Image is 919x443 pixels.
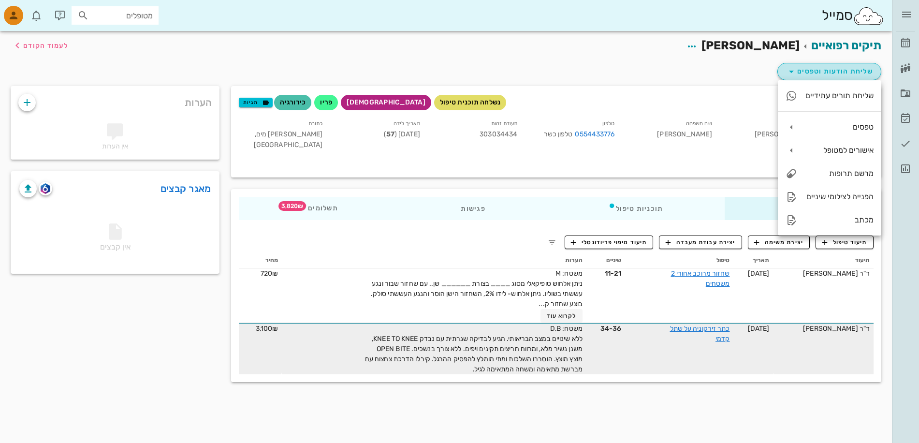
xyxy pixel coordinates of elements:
[282,253,586,268] th: הערות
[625,253,733,268] th: טיפול
[440,95,501,110] span: נשלחה תוכנית טיפול
[100,226,131,251] span: אין קבצים
[805,192,874,201] div: הפנייה לצילומי שיניים
[371,280,583,308] span: ניתן אלחוש טופיקאלי מסוג ____ בצורת ______ שן.. עם שחזור שבור ונגע עששתי בשוליו. ניתן אלחוש- לידו...
[399,197,547,220] div: פגישות
[786,66,873,77] span: שליחת הודעות וטפסים
[805,91,874,100] div: שליחת תורים עתידיים
[748,269,770,278] span: [DATE]
[243,98,268,107] span: תגיות
[748,236,810,249] button: יצירת משימה
[547,197,725,220] div: תוכניות טיפול
[280,95,306,110] span: כירורגיה
[811,39,881,52] a: תיקים רפואיים
[853,6,884,26] img: SmileCloud logo
[602,120,615,127] small: טלפון
[41,183,50,194] img: romexis logo
[386,130,394,138] strong: 57
[320,95,332,110] span: פריו
[255,130,323,138] span: [PERSON_NAME] מים
[586,253,625,268] th: שיניים
[575,129,614,140] a: 0554433776
[733,253,773,268] th: תאריך
[671,269,730,288] a: שחזור מרוכב אחורי 2 משטחים
[533,129,614,140] div: טלפון כשר
[39,182,52,195] button: romexis logo
[384,130,420,138] span: [DATE] ( )
[255,130,256,138] span: ,
[805,122,874,132] div: טפסים
[778,116,881,139] div: טפסים
[816,236,874,249] button: תיעוד טיפול
[590,268,621,279] span: 11-21
[29,8,34,14] span: תג
[480,130,517,138] span: 303034434
[365,335,583,373] span: ללא שינויים במצב הבריאותי. הגיע לבדיקה שגרתית עם נבדק KNEE TO KNEE, משנן נשיר מלא, ומרווח חריצים ...
[11,86,219,114] div: הערות
[778,139,881,162] div: אישורים למטופל
[254,141,323,149] span: [GEOGRAPHIC_DATA]
[805,215,874,224] div: מכתב
[300,205,338,212] span: תשלומים
[725,197,874,220] div: טיפולים
[23,42,68,50] span: לעמוד הקודם
[308,120,323,127] small: כתובת
[805,169,874,178] div: מרשם תרופות
[540,309,583,323] button: לקרוא עוד
[394,120,420,127] small: תאריך לידה
[822,238,867,247] span: תיעוד טיפול
[805,146,874,155] div: אישורים למטופל
[261,269,278,278] span: 720₪
[822,5,884,26] div: סמייל
[773,253,874,268] th: תיעוד
[748,325,770,333] span: [DATE]
[701,39,800,52] span: [PERSON_NAME]
[590,324,621,334] span: 34-36
[239,253,282,268] th: מחיר
[686,120,712,127] small: שם משפחה
[347,95,425,110] span: [DEMOGRAPHIC_DATA]
[102,142,129,150] span: אין הערות
[555,269,583,278] span: משטח: M
[571,238,647,247] span: תיעוד מיפוי פריודונטלי
[565,236,654,249] button: תיעוד מיפוי פריודונטלי
[659,236,742,249] button: יצירת עבודת מעבדה
[622,116,719,156] div: [PERSON_NAME]
[256,325,278,333] span: 3,100₪
[160,181,211,196] a: מאגר קבצים
[666,238,735,247] span: יצירת עבודת מעבדה
[547,312,577,319] span: לקרוא עוד
[12,37,68,54] button: לעמוד הקודם
[777,63,881,80] button: שליחת הודעות וטפסים
[777,324,870,334] div: ד"ר [PERSON_NAME]
[550,325,583,333] span: משטח: D,B
[670,325,730,343] a: כתר זירקוניה על שתל קדמי
[278,201,306,211] span: תג
[239,98,273,107] button: תגיות
[491,120,517,127] small: תעודת זהות
[754,238,803,247] span: יצירת משימה
[720,116,817,156] div: [PERSON_NAME]
[777,268,870,279] div: ד"ר [PERSON_NAME]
